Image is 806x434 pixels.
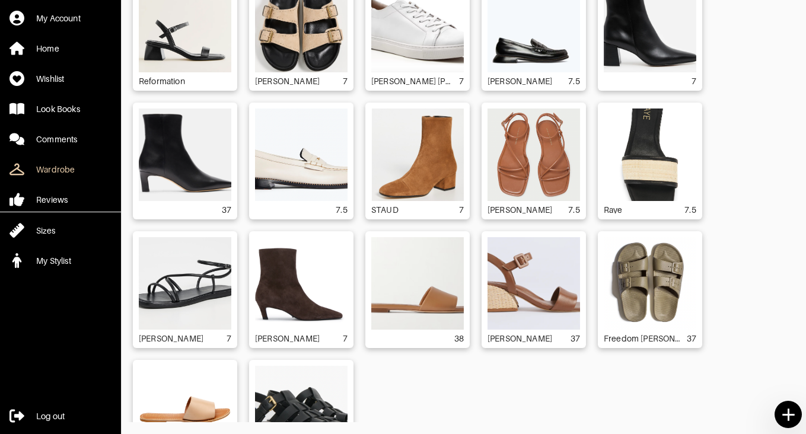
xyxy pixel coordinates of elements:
div: [PERSON_NAME] [255,333,326,342]
div: 7.5 [684,204,696,213]
img: gridImage [604,237,696,330]
div: 7 [459,75,464,85]
div: 7.5 [568,204,580,213]
img: gridImage [139,108,231,201]
div: Wardrobe [36,164,75,175]
div: Raye [604,204,629,213]
div: 7 [343,333,348,342]
div: 7 [227,333,231,342]
div: 7.5 [568,75,580,85]
div: Wishlist [36,73,64,85]
img: gridImage [604,108,696,201]
div: Home [36,43,59,55]
div: Log out [36,410,65,422]
div: STAUD [371,204,404,213]
div: [PERSON_NAME] [139,333,209,342]
div: My Stylist [36,255,71,267]
div: [PERSON_NAME] [255,75,326,85]
div: Reformation [139,75,191,85]
img: gridImage [255,108,348,201]
div: 7.5 [336,204,348,213]
img: gridImage [139,237,231,330]
img: gridImage [255,237,348,330]
div: 7 [343,75,348,85]
div: Look Books [36,103,80,115]
div: [PERSON_NAME] [488,75,558,85]
div: Sizes [36,225,55,237]
div: My Account [36,12,81,24]
img: gridImage [488,237,580,330]
div: 7 [692,75,696,85]
div: Comments [36,133,77,145]
div: [PERSON_NAME] [488,204,558,213]
div: 38 [454,333,464,342]
div: [PERSON_NAME] [488,333,558,342]
div: 37 [687,333,696,342]
div: 7 [459,204,464,213]
div: [PERSON_NAME] [PERSON_NAME] [371,75,459,85]
img: gridImage [371,237,464,330]
img: gridImage [371,108,464,201]
div: 37 [222,204,231,213]
img: gridImage [488,108,580,201]
div: Reviews [36,194,68,206]
div: 37 [571,333,580,342]
div: Freedom [PERSON_NAME] [604,333,687,342]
